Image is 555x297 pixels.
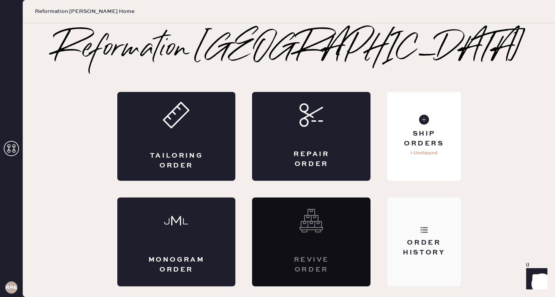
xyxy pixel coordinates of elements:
[410,148,438,158] p: 1 Unshipped
[282,150,340,169] div: Repair Order
[5,285,17,290] h3: RPA
[148,151,205,170] div: Tailoring Order
[393,129,454,148] div: Ship Orders
[252,197,371,286] div: Interested? Contact us at care@hemster.co
[148,255,205,274] div: Monogram Order
[282,255,340,274] div: Revive order
[393,238,454,257] div: Order History
[54,34,524,65] h2: Reformation [GEOGRAPHIC_DATA]
[519,263,552,295] iframe: Front Chat
[35,8,134,15] span: Reformation [PERSON_NAME] Home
